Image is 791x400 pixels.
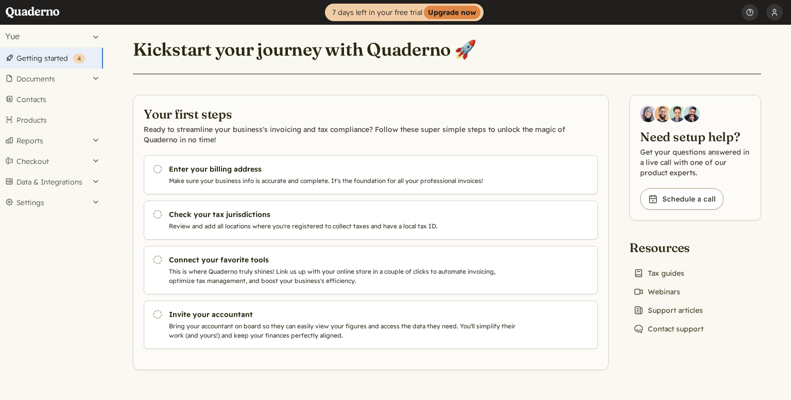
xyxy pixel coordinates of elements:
[169,322,520,340] p: Bring your accountant on board so they can easily view your figures and access the data they need...
[144,124,598,145] p: Ready to streamline your business's invoicing and tax compliance? Follow these super simple steps...
[325,4,484,21] a: 7 days left in your free trialUpgrade now
[133,38,476,61] h1: Kickstart your journey with Quaderno 🚀
[640,147,750,178] p: Get your questions answered in a live call with one of our product experts.
[169,309,520,320] h3: Invite your accountant
[144,301,598,349] a: Invite your accountant Bring your accountant on board so they can easily view your figures and ac...
[629,285,684,299] a: Webinars
[144,201,598,240] a: Check your tax jurisdictions Review and add all locations where you're registered to collect taxe...
[169,176,520,186] p: Make sure your business info is accurate and complete. It's the foundation for all your professio...
[683,106,700,122] img: Javier Rubio, DevRel at Quaderno
[77,55,81,62] span: 4
[144,155,598,194] a: Enter your billing address Make sure your business info is accurate and complete. It's the founda...
[655,106,671,122] img: Jairo Fumero, Account Executive at Quaderno
[640,188,724,210] a: Schedule a call
[169,164,520,174] h3: Enter your billing address
[669,106,685,122] img: Ivo Oltmans, Business Developer at Quaderno
[169,267,520,286] p: This is where Quaderno truly shines! Link us up with your online store in a couple of clicks to a...
[169,209,520,220] h3: Check your tax jurisdictions
[629,266,689,280] a: Tax guides
[169,222,520,231] p: Review and add all locations where you're registered to collect taxes and have a local tax ID.
[424,6,480,19] strong: Upgrade now
[640,128,750,145] h2: Need setup help?
[629,303,707,318] a: Support articles
[640,106,657,122] img: Diana Carrasco, Account Executive at Quaderno
[629,239,708,256] h2: Resources
[629,322,708,336] a: Contact support
[144,106,598,122] h2: Your first steps
[144,246,598,294] a: Connect your favorite tools This is where Quaderno truly shines! Link us up with your online stor...
[169,255,520,265] h3: Connect your favorite tools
